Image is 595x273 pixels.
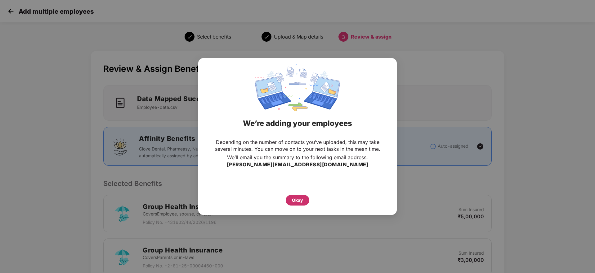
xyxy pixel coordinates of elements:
img: svg+xml;base64,PHN2ZyBpZD0iRGF0YV9zeW5jaW5nIiB4bWxucz0iaHR0cDovL3d3dy53My5vcmcvMjAwMC9zdmciIHdpZH... [255,64,340,111]
p: Depending on the number of contacts you’ve uploaded, this may take several minutes. You can move ... [211,139,384,152]
div: Okay [292,197,303,204]
div: We’re adding your employees [206,111,389,136]
p: We’ll email you the summary to the following email address. [227,154,368,161]
h3: [PERSON_NAME][EMAIL_ADDRESS][DOMAIN_NAME] [227,161,369,169]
